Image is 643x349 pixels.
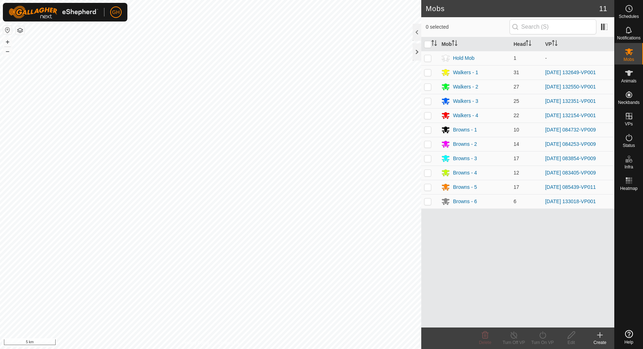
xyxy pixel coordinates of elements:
[513,170,519,176] span: 12
[526,41,531,47] p-sorticon: Activate to sort
[453,155,477,162] div: Browns - 3
[453,126,477,134] div: Browns - 1
[182,340,209,346] a: Privacy Policy
[453,198,477,205] div: Browns - 6
[624,165,633,169] span: Infra
[453,83,478,91] div: Walkers - 2
[615,327,643,347] a: Help
[453,69,478,76] div: Walkers - 1
[545,156,596,161] a: [DATE] 083854-VP009
[453,112,478,119] div: Walkers - 4
[453,140,477,148] div: Browns - 2
[545,113,596,118] a: [DATE] 132154-VP001
[557,339,586,346] div: Edit
[513,156,519,161] span: 17
[513,127,519,133] span: 10
[3,47,12,56] button: –
[545,141,596,147] a: [DATE] 084253-VP009
[586,339,614,346] div: Create
[545,98,596,104] a: [DATE] 132351-VP001
[453,183,477,191] div: Browns - 5
[621,79,637,83] span: Animals
[625,122,633,126] span: VPs
[545,170,596,176] a: [DATE] 083405-VP009
[453,54,474,62] div: Hold Mob
[3,38,12,46] button: +
[619,14,639,19] span: Schedules
[453,97,478,105] div: Walkers - 3
[542,37,614,51] th: VP
[513,184,519,190] span: 17
[545,84,596,90] a: [DATE] 132550-VP001
[3,26,12,34] button: Reset Map
[426,4,599,13] h2: Mobs
[599,3,607,14] span: 11
[617,36,640,40] span: Notifications
[552,41,558,47] p-sorticon: Activate to sort
[9,6,98,19] img: Gallagher Logo
[624,340,633,344] span: Help
[513,199,516,204] span: 6
[618,100,639,105] span: Neckbands
[545,199,596,204] a: [DATE] 133018-VP001
[528,339,557,346] div: Turn On VP
[545,184,596,190] a: [DATE] 085439-VP011
[452,41,457,47] p-sorticon: Activate to sort
[499,339,528,346] div: Turn Off VP
[513,70,519,75] span: 31
[513,84,519,90] span: 27
[218,340,239,346] a: Contact Us
[620,186,638,191] span: Heatmap
[623,143,635,148] span: Status
[510,19,596,34] input: Search (S)
[545,70,596,75] a: [DATE] 132649-VP001
[513,113,519,118] span: 22
[431,41,437,47] p-sorticon: Activate to sort
[426,23,509,31] span: 0 selected
[438,37,511,51] th: Mob
[513,141,519,147] span: 14
[479,340,492,345] span: Delete
[453,169,477,177] div: Browns - 4
[513,98,519,104] span: 25
[542,51,614,65] td: -
[513,55,516,61] span: 1
[511,37,542,51] th: Head
[624,57,634,62] span: Mobs
[545,127,596,133] a: [DATE] 084732-VP009
[112,9,120,16] span: GH
[16,26,24,35] button: Map Layers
